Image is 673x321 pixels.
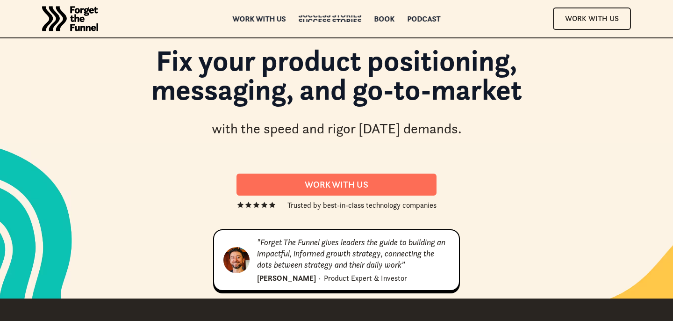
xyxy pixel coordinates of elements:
[248,179,425,190] div: Work With us
[257,237,450,270] div: "Forget The Funnel gives leaders the guide to building an impactful, informed growth strategy, co...
[324,272,407,284] div: Product Expert & Investor
[257,272,316,284] div: [PERSON_NAME]
[408,15,441,22] a: Podcast
[299,18,362,24] div: Success Stories
[319,272,321,284] div: ·
[212,119,462,139] div: with the speed and rigor [DATE] demands.
[287,199,437,211] div: Trusted by best-in-class technology companies
[84,46,589,114] h1: Fix your product positioning, messaging, and go-to-market
[233,15,286,22] a: Work with us
[299,15,362,22] a: Success StoriesSuccess Stories
[553,7,631,29] a: Work With Us
[374,15,395,22] a: Book
[236,174,437,196] a: Work With us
